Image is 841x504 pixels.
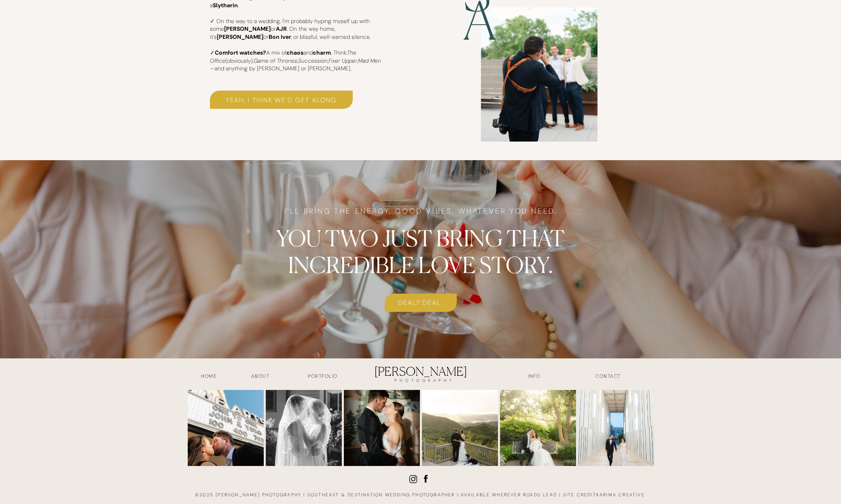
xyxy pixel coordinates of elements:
b: [PERSON_NAME] [224,25,271,32]
b: Slytherin [213,2,238,9]
a: karima creative [596,492,645,498]
a: HOME [189,373,229,382]
a: yeah, I think we'd get along [210,95,353,104]
a: Portfolio [293,373,353,382]
b: charm [313,49,331,56]
img: carousel album shared on Fri Jul 18 2025 | Sneak peeks are in for Laura + Matt’s warm and joyous ... [500,390,576,466]
i: The Office [210,49,356,64]
img: carousel album shared on Sat Jul 19 2025 | Sneak peeks have arrived for Rachael + Ryan’s (& Goose... [422,390,498,466]
h3: I’ll bring the energy, good vibes, whatever you need. [276,205,566,215]
a: about [240,373,281,382]
b: [PERSON_NAME] [217,33,263,40]
h3: ©2025 [PERSON_NAME] photography | southeast & destination wedding photographer | available wherev... [192,491,650,501]
b: chaos [286,49,303,56]
a: PHOTOGRAPHY [376,378,473,386]
i: Fixer Upper [328,57,357,64]
img: carousel album shared on Wed Jul 30 2025 | I have a real problem with narrowing down what images ... [266,390,342,466]
a: INFO [514,373,555,382]
b: AJR [276,25,287,32]
img: carousel album shared on Sun Jul 20 2025 | Keepin’ things classy with Heather + Blake. 🍸 [344,390,420,466]
img: carousel album shared on Fri Aug 22 2025 | Skee ball is kind of becoming a signature of mine. Sep... [188,390,264,466]
b: Comfort watches? [215,49,266,56]
a: contact [578,373,638,382]
i: Succession [298,57,328,64]
h3: You two just bring that incredible love story. [261,225,580,273]
i: Mad Men [358,57,381,64]
i: Game of Thrones [254,57,297,64]
b: Bon Iver [269,33,291,40]
a: deal? deal. [385,298,457,307]
a: [PERSON_NAME] [369,364,473,386]
img: carousel album shared on Wed Jul 09 2025 | The incredible energy and life in ATX is due in no sma... [578,390,654,466]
